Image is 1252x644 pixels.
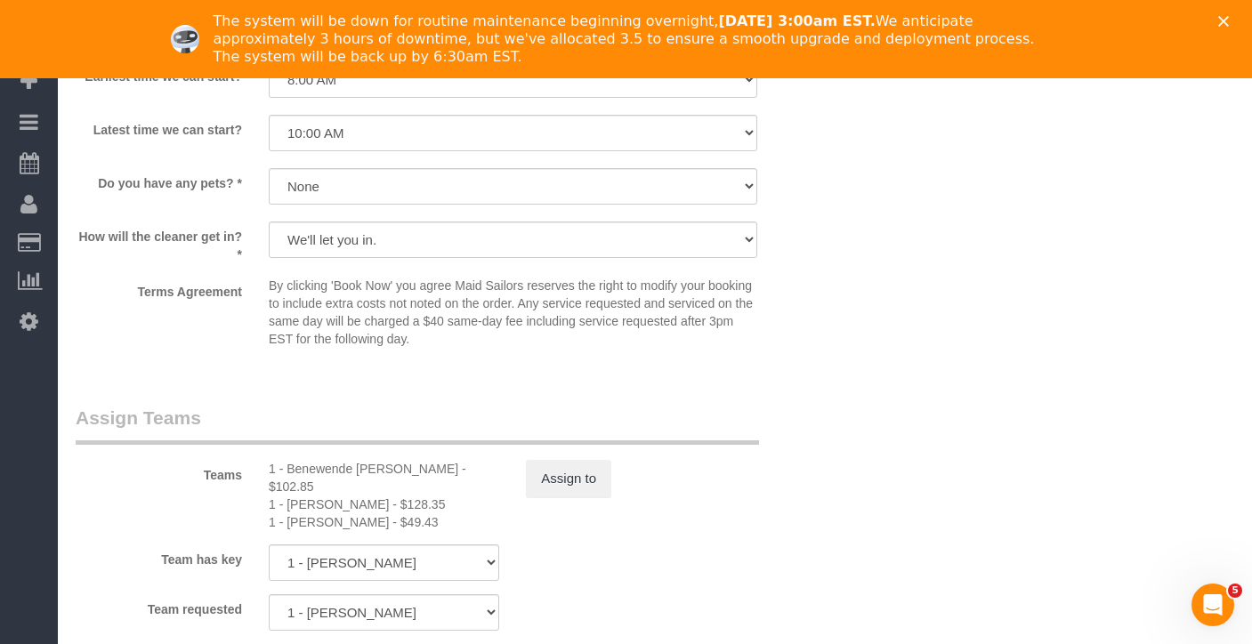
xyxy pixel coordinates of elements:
[1228,584,1242,598] span: 5
[269,513,499,531] div: 2.82 hours x $17.53/hour
[62,460,255,484] label: Teams
[76,405,759,445] legend: Assign Teams
[269,277,757,348] p: By clicking 'Book Now' you agree Maid Sailors reserves the right to modify your booking to includ...
[62,594,255,618] label: Team requested
[214,12,1054,66] div: The system will be down for routine maintenance beginning overnight, We anticipate approximately ...
[1191,584,1234,626] iframe: Intercom live chat
[171,25,199,53] img: Profile image for Ellie
[269,495,499,513] div: 5.97 hours x $21.50/hour
[62,544,255,568] label: Team has key
[62,277,255,301] label: Terms Agreement
[62,221,255,263] label: How will the cleaner get in? *
[718,12,875,29] b: [DATE] 3:00am EST.
[269,460,499,495] div: 6.05 hours x $17.00/hour
[62,168,255,192] label: Do you have any pets? *
[526,460,611,497] button: Assign to
[62,115,255,139] label: Latest time we can start?
[1218,16,1236,27] div: Close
